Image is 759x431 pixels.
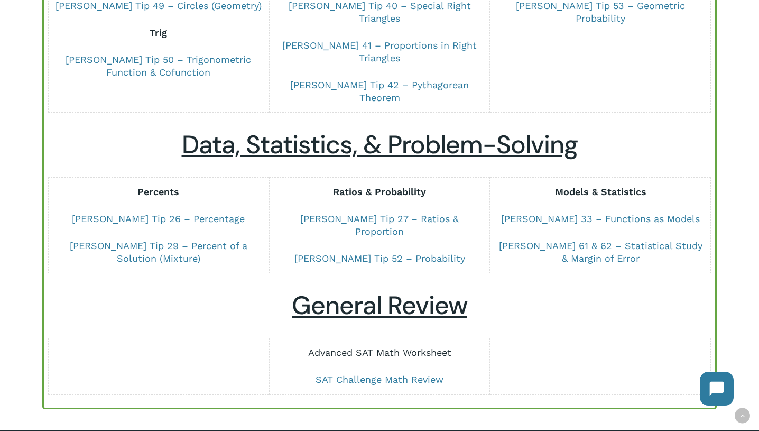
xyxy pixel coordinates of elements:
[182,128,578,161] u: Data, Statistics, & Problem-Solving
[282,40,477,63] a: [PERSON_NAME] 41 – Proportions in Right Triangles
[689,361,744,416] iframe: Chatbot
[501,213,700,224] a: [PERSON_NAME] 33 – Functions as Models
[66,54,251,78] a: [PERSON_NAME] Tip 50 – Trigonometric Function & Cofunction
[555,186,646,197] strong: Models & Statistics
[316,374,443,385] a: SAT Challenge Math Review
[72,213,245,224] a: [PERSON_NAME] Tip 26 – Percentage
[333,186,426,197] strong: Ratios & Probability
[308,347,451,358] a: Advanced SAT Math Worksheet
[292,289,467,322] u: General Review
[150,27,167,38] strong: Trig
[499,240,702,264] a: [PERSON_NAME] 61 & 62 – Statistical Study & Margin of Error
[290,79,469,103] a: [PERSON_NAME] Tip 42 – Pythagorean Theorem
[70,240,247,264] a: [PERSON_NAME] Tip 29 – Percent of a Solution (Mixture)
[137,186,179,197] strong: Percents
[300,213,459,237] a: [PERSON_NAME] Tip 27 – Ratios & Proportion
[294,253,465,264] a: [PERSON_NAME] Tip 52 – Probability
